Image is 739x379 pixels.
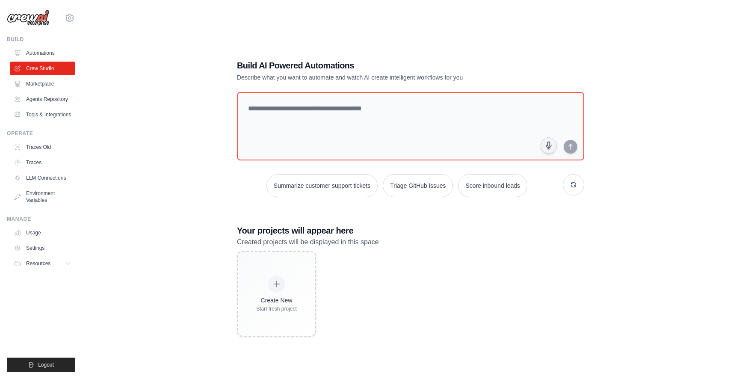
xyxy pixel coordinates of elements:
div: Operate [7,130,75,137]
a: Traces [10,156,75,169]
button: Click to speak your automation idea [541,137,557,154]
div: Create New [256,296,297,305]
div: Build [7,36,75,43]
button: Get new suggestions [563,174,584,195]
a: LLM Connections [10,171,75,185]
a: Crew Studio [10,62,75,75]
span: Logout [38,361,54,368]
button: Summarize customer support tickets [266,174,378,197]
span: Resources [26,260,50,267]
p: Created projects will be displayed in this space [237,237,584,248]
a: Automations [10,46,75,60]
a: Agents Repository [10,92,75,106]
button: Score inbound leads [458,174,527,197]
a: Settings [10,241,75,255]
button: Logout [7,358,75,372]
img: Logo [7,10,50,26]
a: Traces Old [10,140,75,154]
a: Marketplace [10,77,75,91]
div: Start fresh project [256,305,297,312]
button: Resources [10,257,75,270]
h1: Build AI Powered Automations [237,59,524,71]
a: Usage [10,226,75,240]
a: Tools & Integrations [10,108,75,121]
a: Environment Variables [10,187,75,207]
p: Describe what you want to automate and watch AI create intelligent workflows for you [237,73,524,82]
h3: Your projects will appear here [237,225,584,237]
button: Triage GitHub issues [383,174,453,197]
div: Manage [7,216,75,222]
